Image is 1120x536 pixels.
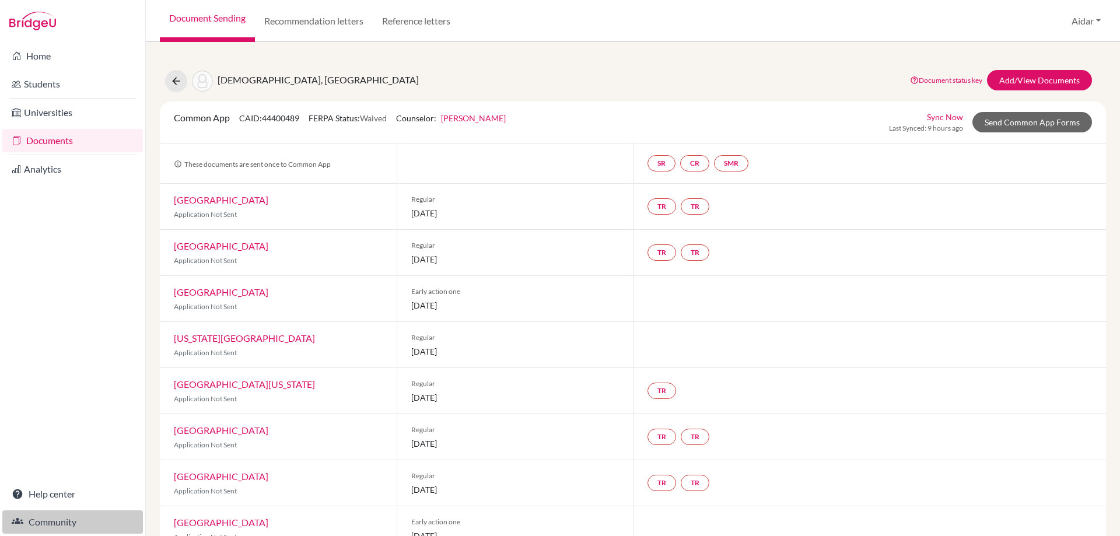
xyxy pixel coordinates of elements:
span: [DEMOGRAPHIC_DATA], [GEOGRAPHIC_DATA] [218,74,419,85]
span: Waived [360,113,387,123]
span: Regular [411,425,619,435]
a: Students [2,72,143,96]
a: TR [681,198,709,215]
span: Counselor: [396,113,506,123]
a: SR [647,155,675,171]
span: Regular [411,379,619,389]
span: Application Not Sent [174,394,237,403]
span: [DATE] [411,484,619,496]
img: Bridge-U [9,12,56,30]
a: [GEOGRAPHIC_DATA] [174,517,268,528]
span: CAID: 44400489 [239,113,299,123]
a: [GEOGRAPHIC_DATA] [174,194,268,205]
a: Help center [2,482,143,506]
span: Regular [411,471,619,481]
a: Send Common App Forms [972,112,1092,132]
span: Application Not Sent [174,440,237,449]
span: Application Not Sent [174,486,237,495]
a: Add/View Documents [987,70,1092,90]
span: [DATE] [411,207,619,219]
span: Application Not Sent [174,302,237,311]
a: TR [647,198,676,215]
a: Sync Now [927,111,963,123]
span: [DATE] [411,253,619,265]
a: [GEOGRAPHIC_DATA] [174,471,268,482]
a: Community [2,510,143,534]
span: [DATE] [411,437,619,450]
a: [GEOGRAPHIC_DATA] [174,286,268,297]
a: TR [681,244,709,261]
a: [GEOGRAPHIC_DATA] [174,425,268,436]
a: TR [681,475,709,491]
span: Early action one [411,286,619,297]
a: TR [647,475,676,491]
a: [GEOGRAPHIC_DATA][US_STATE] [174,379,315,390]
a: [PERSON_NAME] [441,113,506,123]
a: [GEOGRAPHIC_DATA] [174,240,268,251]
span: Common App [174,112,230,123]
span: Application Not Sent [174,348,237,357]
span: Regular [411,332,619,343]
span: Last Synced: 9 hours ago [889,123,963,134]
span: FERPA Status: [309,113,387,123]
a: [US_STATE][GEOGRAPHIC_DATA] [174,332,315,344]
a: Documents [2,129,143,152]
span: [DATE] [411,391,619,404]
span: These documents are sent once to Common App [174,160,331,169]
button: Aidar [1066,10,1106,32]
a: Analytics [2,157,143,181]
a: TR [681,429,709,445]
span: Regular [411,194,619,205]
a: SMR [714,155,748,171]
span: Regular [411,240,619,251]
span: [DATE] [411,299,619,311]
a: Document status key [910,76,982,85]
span: Application Not Sent [174,210,237,219]
a: CR [680,155,709,171]
a: Universities [2,101,143,124]
span: [DATE] [411,345,619,358]
a: TR [647,383,676,399]
span: Early action one [411,517,619,527]
a: Home [2,44,143,68]
a: TR [647,244,676,261]
span: Application Not Sent [174,256,237,265]
a: TR [647,429,676,445]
